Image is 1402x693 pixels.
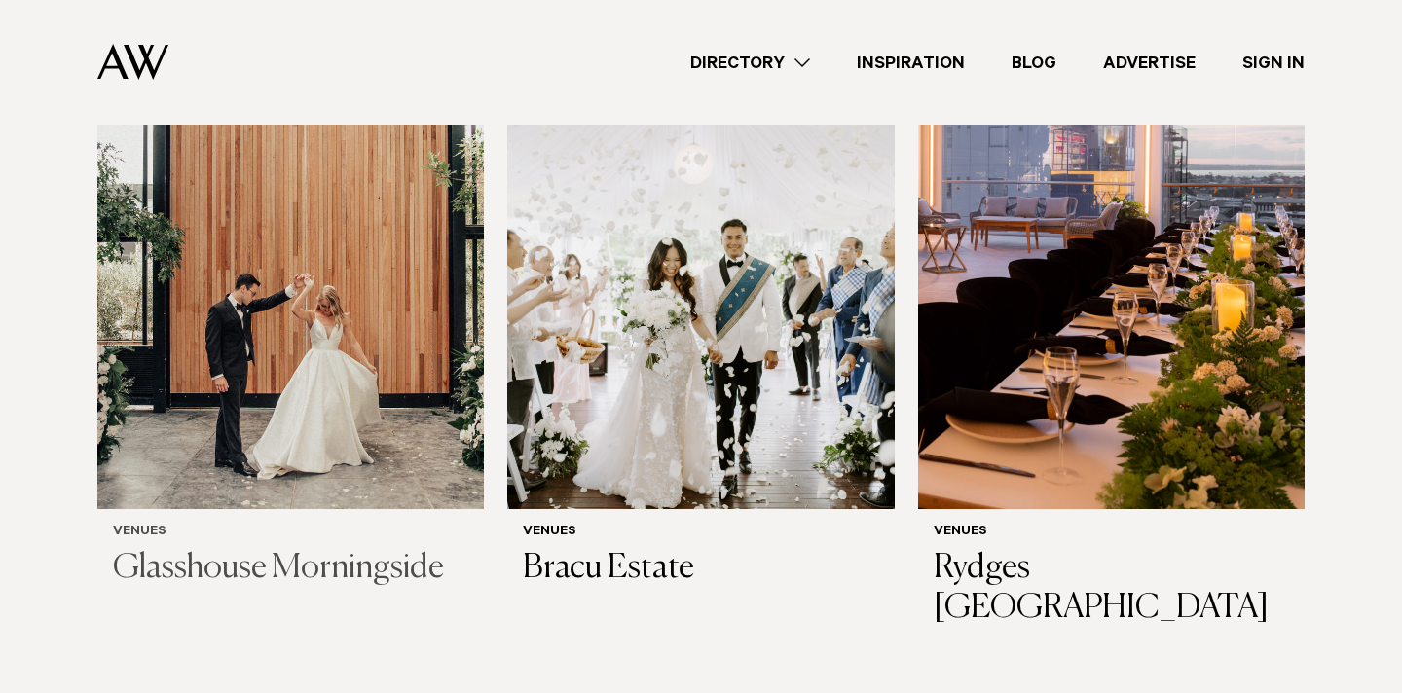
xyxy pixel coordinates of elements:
h6: Venues [934,525,1289,541]
h3: Rydges [GEOGRAPHIC_DATA] [934,549,1289,629]
h6: Venues [113,525,468,541]
h6: Venues [523,525,878,541]
a: Blog [988,50,1080,76]
img: Auckland Weddings Logo [97,44,168,80]
h3: Glasshouse Morningside [113,549,468,589]
a: Inspiration [833,50,988,76]
h3: Bracu Estate [523,549,878,589]
a: Advertise [1080,50,1219,76]
a: Directory [667,50,833,76]
a: Sign In [1219,50,1328,76]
